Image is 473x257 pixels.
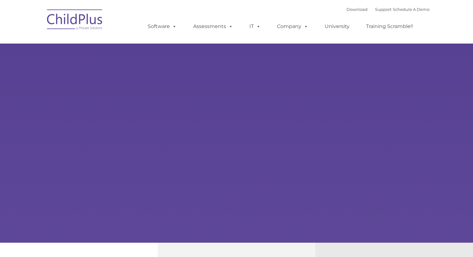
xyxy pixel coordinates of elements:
img: ChildPlus by Procare Solutions [44,5,106,36]
a: Software [141,20,183,33]
a: Schedule A Demo [393,7,429,12]
a: Training Scramble!! [360,20,419,33]
font: | [346,7,429,12]
a: Assessments [187,20,239,33]
a: Support [375,7,392,12]
a: University [318,20,356,33]
a: Download [346,7,368,12]
a: Company [271,20,314,33]
a: IT [243,20,267,33]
